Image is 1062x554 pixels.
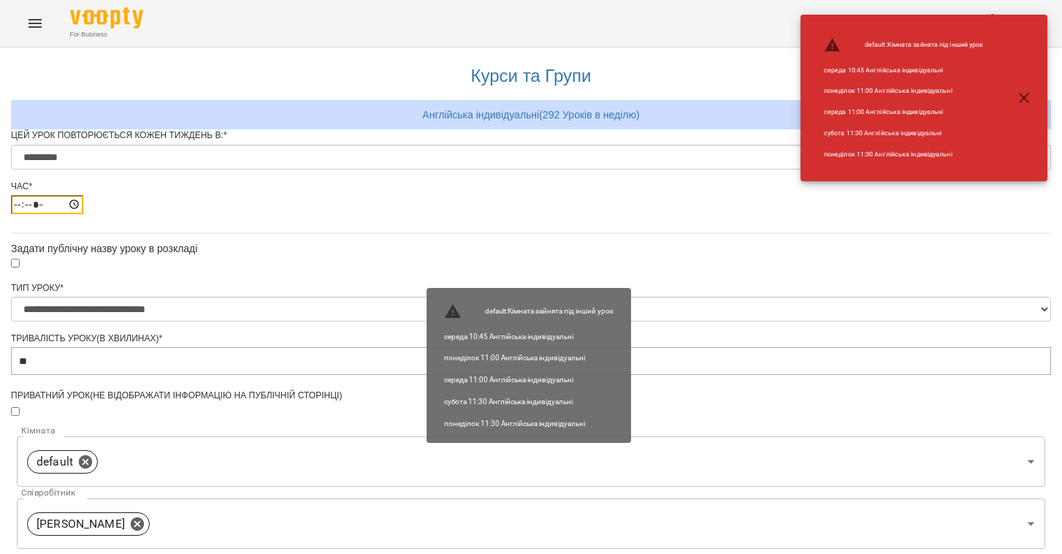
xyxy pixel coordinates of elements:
[37,515,125,533] p: [PERSON_NAME]
[11,390,1051,402] div: Приватний урок(не відображати інформацію на публічній сторінці)
[11,129,1051,142] div: Цей урок повторюється кожен тиждень в:
[812,60,996,81] li: середа 10:45 Англійська індивідуальні
[17,436,1045,487] div: default
[812,123,996,144] li: субота 11:30 Англійська індивідуальні
[11,181,1051,193] div: Час
[812,80,996,102] li: понеділок 11:00 Англійська індивідуальні
[11,333,1051,345] div: Тривалість уроку(в хвилинах)
[11,241,1051,256] div: Задати публічну назву уроку в розкладі
[70,30,143,39] span: For Business
[18,67,1044,86] h3: Курси та Групи
[27,450,98,474] div: default
[11,282,1051,295] div: Тип Уроку
[422,109,639,121] a: Англійська індивідуальні ( 292 Уроків в неділю )
[18,6,53,41] button: Menu
[812,102,996,123] li: середа 11:00 Англійська індивідуальні
[17,498,1045,549] div: [PERSON_NAME]
[27,512,150,536] div: [PERSON_NAME]
[812,31,996,60] li: default : Кімната зайнята під інший урок
[812,144,996,165] li: понеділок 11:30 Англійська індивідуальні
[37,453,73,471] p: default
[70,7,143,29] img: Voopty Logo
